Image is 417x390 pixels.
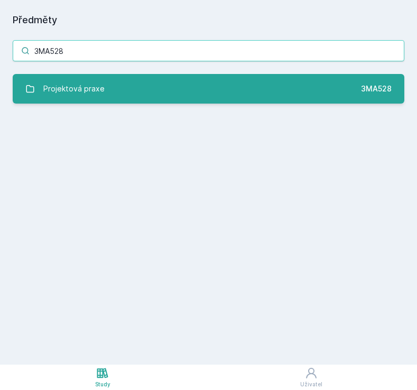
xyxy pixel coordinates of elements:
[13,40,404,61] input: Název nebo ident předmětu…
[300,380,322,388] div: Uživatel
[13,13,404,27] h1: Předměty
[13,74,404,104] a: Projektová praxe 3MA528
[43,78,105,99] div: Projektová praxe
[205,365,417,390] a: Uživatel
[361,83,392,94] div: 3MA528
[95,380,110,388] div: Study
